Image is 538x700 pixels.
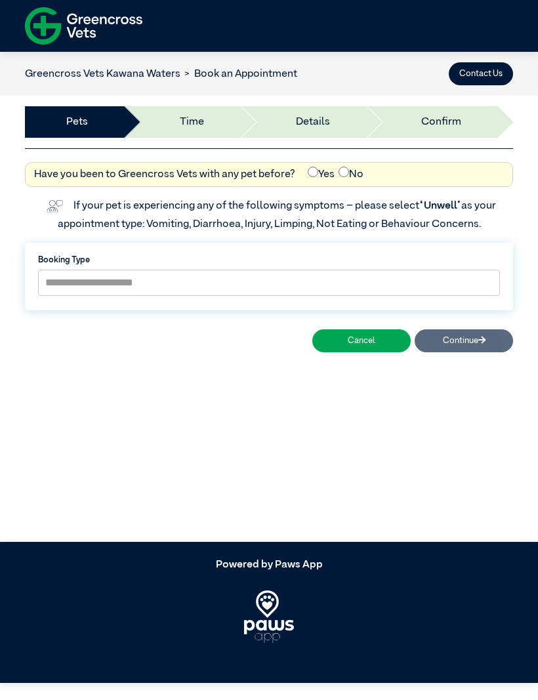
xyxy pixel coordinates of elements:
label: Have you been to Greencross Vets with any pet before? [34,167,295,182]
span: “Unwell” [419,201,461,211]
button: Contact Us [449,62,513,85]
img: vet [42,196,67,216]
img: PawsApp [244,590,295,643]
img: f-logo [25,3,142,49]
input: Yes [308,167,318,177]
h5: Powered by Paws App [25,559,513,571]
a: Greencross Vets Kawana Waters [25,69,180,79]
input: No [339,167,349,177]
a: Pets [66,114,88,130]
nav: breadcrumb [25,66,297,82]
label: No [339,167,363,182]
li: Book an Appointment [180,66,297,82]
label: Yes [308,167,335,182]
label: If your pet is experiencing any of the following symptoms – please select as your appointment typ... [58,201,498,230]
label: Booking Type [38,254,500,266]
button: Cancel [312,329,411,352]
